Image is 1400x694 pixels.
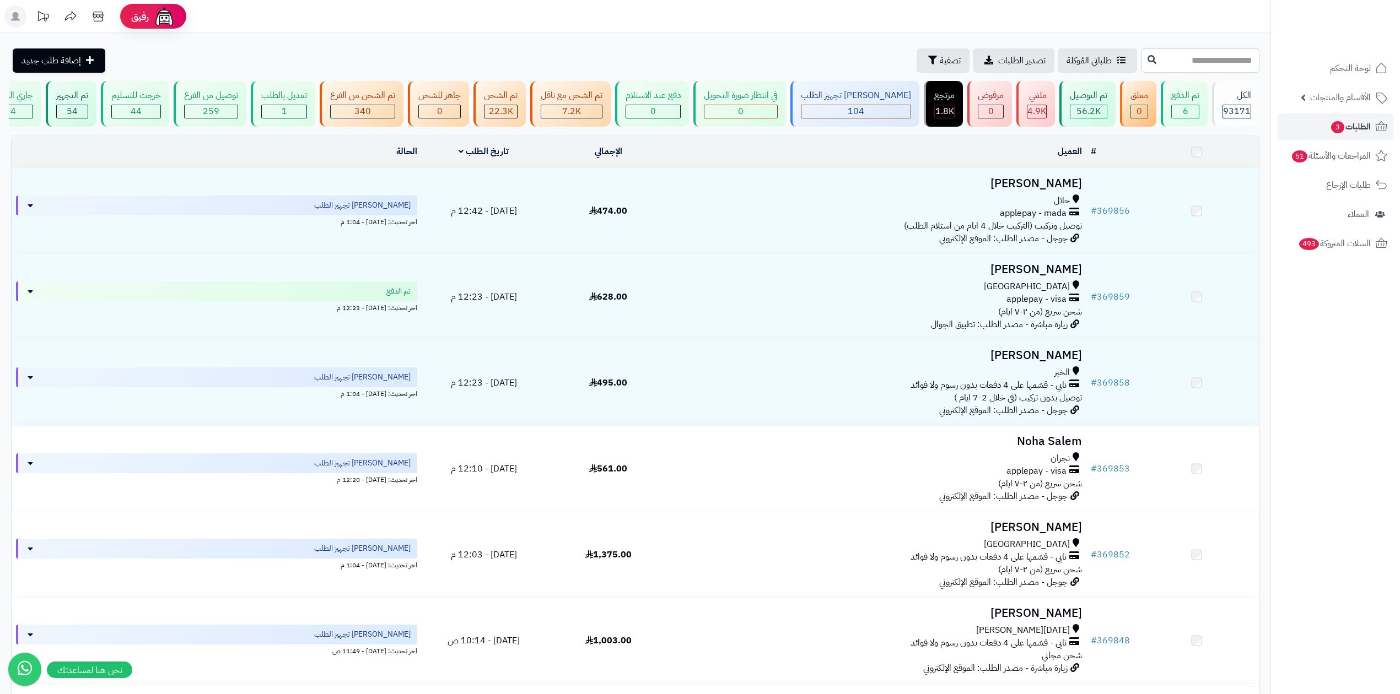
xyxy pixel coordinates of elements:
[1067,54,1112,67] span: طلباتي المُوكلة
[922,81,965,127] a: مرتجع 1.8K
[1137,105,1142,118] span: 0
[911,379,1067,392] span: تابي - قسّمها على 4 دفعات بدون رسوم ولا فوائد
[562,105,581,118] span: 7.2K
[589,376,627,389] span: 495.00
[1278,143,1393,169] a: المراجعات والأسئلة51
[1331,121,1345,134] span: 3
[1159,81,1210,127] a: تم الدفع 6
[998,54,1046,67] span: تصدير الطلبات
[1000,207,1067,220] span: applepay - mada
[589,290,627,303] span: 628.00
[484,89,518,102] div: تم الشحن
[1042,649,1082,662] span: شحن مجاني
[1348,207,1369,222] span: العملاء
[848,105,864,118] span: 104
[419,105,460,118] div: 0
[1091,462,1130,475] a: #369853
[314,629,411,640] span: [PERSON_NAME] تجهيز الطلب
[153,6,175,28] img: ai-face.png
[451,290,517,303] span: [DATE] - 12:23 م
[917,48,970,73] button: تصفية
[451,462,517,475] span: [DATE] - 12:10 م
[1118,81,1159,127] a: معلق 0
[675,521,1082,534] h3: [PERSON_NAME]
[675,263,1082,276] h3: [PERSON_NAME]
[56,89,88,102] div: تم التجهيز
[471,81,528,127] a: تم الشحن 22.3K
[314,372,411,383] span: [PERSON_NAME] تجهيز الطلب
[262,105,306,118] div: 1
[1091,204,1130,218] a: #369856
[1171,89,1199,102] div: تم الدفع
[931,318,1068,331] span: زيارة مباشرة - مصدر الطلب: تطبيق الجوال
[261,89,307,102] div: تعديل بالطلب
[978,89,1004,102] div: مرفوض
[589,462,627,475] span: 561.00
[1278,230,1393,257] a: السلات المتروكة493
[1091,462,1097,475] span: #
[675,435,1082,448] h3: Noha Salem
[541,89,602,102] div: تم الشحن مع ناقل
[1278,172,1393,198] a: طلبات الإرجاع
[1091,204,1097,218] span: #
[1326,177,1371,193] span: طلبات الإرجاع
[1223,105,1251,118] span: 93171
[589,204,627,218] span: 474.00
[184,89,238,102] div: توصيل من الفرع
[16,559,417,570] div: اخر تحديث: [DATE] - 1:04 م
[939,490,1068,503] span: جوجل - مصدر الطلب: الموقع الإلكتروني
[489,105,513,118] span: 22.3K
[16,387,417,399] div: اخر تحديث: [DATE] - 1:04 م
[29,6,57,30] a: تحديثات المنصة
[185,105,238,118] div: 259
[973,48,1054,73] a: تصدير الطلبات
[911,551,1067,563] span: تابي - قسّمها على 4 دفعات بدون رسوم ولا فوائد
[1210,81,1262,127] a: الكل93171
[1054,366,1070,379] span: الخبر
[1058,145,1082,158] a: العميل
[1330,119,1371,134] span: الطلبات
[16,301,417,313] div: اخر تحديث: [DATE] - 12:23 م
[585,634,632,647] span: 1,003.00
[1054,194,1070,207] span: حائل
[1278,201,1393,227] a: العملاء
[354,105,371,118] span: 340
[1091,290,1130,303] a: #369859
[911,637,1067,649] span: تابي - قسّمها على 4 دفعات بدون رسوم ولا فوائد
[984,538,1070,551] span: [GEOGRAPHIC_DATA]
[1091,145,1096,158] a: #
[1130,89,1148,102] div: معلق
[738,105,744,118] span: 0
[1291,148,1371,164] span: المراجعات والأسئلة
[131,105,142,118] span: 44
[1014,81,1057,127] a: ملغي 4.9K
[626,89,681,102] div: دفع عند الاستلام
[595,145,622,158] a: الإجمالي
[904,219,1082,232] span: توصيل وتركيب (التركيب خلال 4 ايام من استلام الطلب)
[1006,465,1067,478] span: applepay - visa
[459,145,509,158] a: تاريخ الطلب
[1070,105,1107,118] div: 56170
[330,89,395,102] div: تم الشحن من الفرع
[998,563,1082,576] span: شحن سريع (من ٢-٧ ايام)
[1298,236,1371,251] span: السلات المتروكة
[331,105,395,118] div: 340
[111,89,161,102] div: خرجت للتسليم
[626,105,680,118] div: 0
[675,177,1082,190] h3: [PERSON_NAME]
[282,105,287,118] span: 1
[1027,105,1046,118] span: 4.9K
[171,81,249,127] a: توصيل من الفرع 259
[1076,105,1101,118] span: 56.2K
[16,473,417,485] div: اخر تحديث: [DATE] - 12:20 م
[1278,55,1393,82] a: لوحة التحكم
[1310,90,1371,105] span: الأقسام والمنتجات
[451,548,517,561] span: [DATE] - 12:03 م
[923,662,1068,675] span: زيارة مباشرة - مصدر الطلب: الموقع الإلكتروني
[541,105,602,118] div: 7223
[1091,376,1097,389] span: #
[314,543,411,554] span: [PERSON_NAME] تجهيز الطلب
[1291,150,1308,163] span: 51
[1057,81,1118,127] a: تم التوصيل 56.2K
[112,105,160,118] div: 44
